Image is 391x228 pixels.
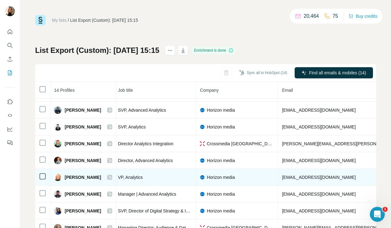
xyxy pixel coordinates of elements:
[192,47,236,54] div: Enrichment is done
[200,192,205,197] img: company-logo
[235,68,292,77] button: Sync all to HubSpot (14)
[52,18,67,23] a: My lists
[54,140,62,147] img: Avatar
[200,124,205,129] img: company-logo
[207,157,235,164] span: Horizon media
[333,12,338,20] p: 75
[207,191,235,197] span: Horizon media
[304,12,319,20] p: 20,464
[5,54,15,65] button: Enrich CSV
[35,15,46,26] img: Surfe Logo
[118,192,176,197] span: Manager | Advanced Analytics
[65,157,101,164] span: [PERSON_NAME]
[118,108,166,113] span: SVP, Advanced Analytics
[5,137,15,148] button: Feedback
[282,124,356,129] span: [EMAIL_ADDRESS][DOMAIN_NAME]
[118,175,143,180] span: VP, Analytics
[118,208,205,213] span: SVP, Director of Digital Strategy & Innovation
[295,67,373,78] button: Find all emails & mobiles (14)
[200,141,205,146] img: company-logo
[68,17,69,23] li: /
[65,124,101,130] span: [PERSON_NAME]
[54,157,62,164] img: Avatar
[348,12,377,21] button: Buy credits
[207,208,235,214] span: Horizon media
[54,106,62,114] img: Avatar
[35,45,159,55] h1: List Export (Custom): [DATE] 15:15
[65,191,101,197] span: [PERSON_NAME]
[200,158,205,163] img: company-logo
[200,208,205,213] img: company-logo
[5,67,15,78] button: My lists
[65,141,101,147] span: [PERSON_NAME]
[282,208,356,213] span: [EMAIL_ADDRESS][DOMAIN_NAME]
[118,124,145,129] span: SVP, Analytics
[54,174,62,181] img: Avatar
[65,208,101,214] span: [PERSON_NAME]
[5,123,15,135] button: Dashboard
[118,88,133,93] span: Job title
[5,96,15,107] button: Use Surfe on LinkedIn
[165,45,175,55] button: actions
[370,207,385,222] iframe: Intercom live chat
[282,88,293,93] span: Email
[383,207,388,212] span: 1
[5,40,15,51] button: Search
[5,26,15,37] button: Quick start
[118,141,173,146] span: Director Analytics Integration
[70,17,138,23] div: List Export (Custom): [DATE] 15:15
[207,141,274,147] span: Crossmedia [GEOGRAPHIC_DATA]
[54,123,62,131] img: Avatar
[282,108,356,113] span: [EMAIL_ADDRESS][DOMAIN_NAME]
[200,108,205,113] img: company-logo
[282,158,356,163] span: [EMAIL_ADDRESS][DOMAIN_NAME]
[65,174,101,180] span: [PERSON_NAME]
[282,192,356,197] span: [EMAIL_ADDRESS][DOMAIN_NAME]
[118,158,173,163] span: Director, Advanced Analytics
[54,207,62,215] img: Avatar
[207,124,235,130] span: Horizon media
[207,174,235,180] span: Horizon media
[207,107,235,113] span: Horizon media
[200,88,218,93] span: Company
[65,107,101,113] span: [PERSON_NAME]
[54,190,62,198] img: Avatar
[54,88,75,93] span: 14 Profiles
[309,70,366,76] span: Find all emails & mobiles (14)
[200,175,205,180] img: company-logo
[5,110,15,121] button: Use Surfe API
[5,6,15,16] img: Avatar
[282,175,356,180] span: [EMAIL_ADDRESS][DOMAIN_NAME]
